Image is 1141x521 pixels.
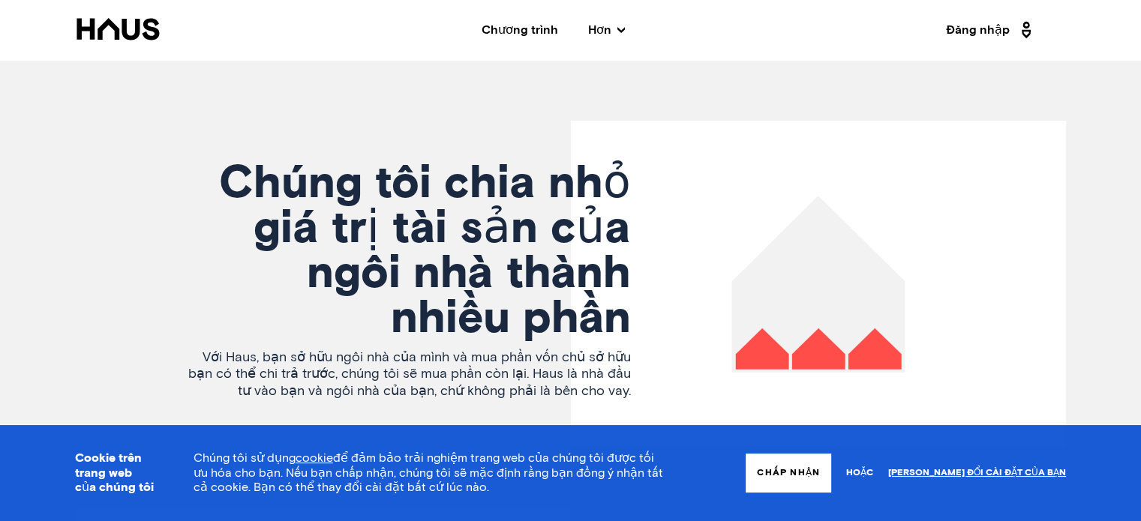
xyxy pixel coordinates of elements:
img: PvYHajo.png [670,196,967,373]
font: Chúng tôi chia nhỏ giá trị tài sản của ngôi nhà thành nhiều phần [219,162,631,342]
a: [PERSON_NAME] đổi cài đặt của bạn [888,468,1066,478]
font: Cookie trên trang web của chúng tôi [75,452,154,493]
font: Đăng nhập [946,24,1010,36]
font: [PERSON_NAME] đổi cài đặt của bạn [888,469,1066,478]
a: Chương trình [482,24,558,36]
font: hoặc [846,469,873,478]
font: Chúng tôi sử dụng [194,452,296,464]
button: Chấp nhận [746,454,831,493]
a: Đăng nhập [946,18,1036,42]
font: Với Haus, bạn sở hữu ngôi nhà của mình và mua phần vốn chủ sở hữu bạn có thể chi trả trước, chúng... [188,351,631,398]
font: để đảm bảo trải nghiệm trang web của chúng tôi được tối ưu hóa cho bạn. Nếu bạn chấp nhận, chúng ... [194,452,663,493]
font: Chấp nhận [757,469,820,478]
font: Hơn [588,24,611,36]
a: cookie [296,452,333,464]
